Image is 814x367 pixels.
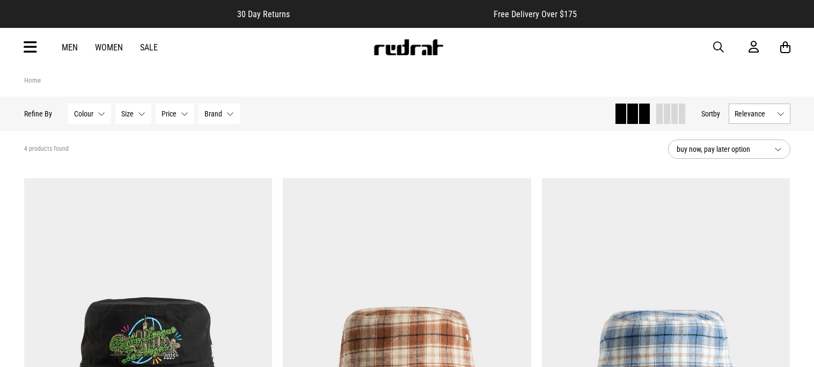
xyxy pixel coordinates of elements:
button: Colour [68,104,111,124]
span: 30 Day Returns [237,9,290,19]
a: Men [62,42,78,53]
span: Size [121,109,134,118]
span: buy now, pay later option [677,143,766,156]
span: 4 products found [24,145,69,153]
button: Relevance [729,104,790,124]
a: Sale [140,42,158,53]
span: Colour [74,109,93,118]
button: Price [156,104,194,124]
img: Redrat logo [373,39,444,55]
span: Free Delivery Over $175 [494,9,577,19]
button: Brand [199,104,240,124]
span: Price [162,109,177,118]
a: Home [24,76,41,84]
span: Brand [204,109,222,118]
button: Sortby [701,107,720,120]
button: buy now, pay later option [668,140,790,159]
a: Women [95,42,123,53]
span: Relevance [735,109,773,118]
iframe: Customer reviews powered by Trustpilot [311,9,472,19]
p: Refine By [24,109,52,118]
button: Size [115,104,151,124]
span: by [713,109,720,118]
